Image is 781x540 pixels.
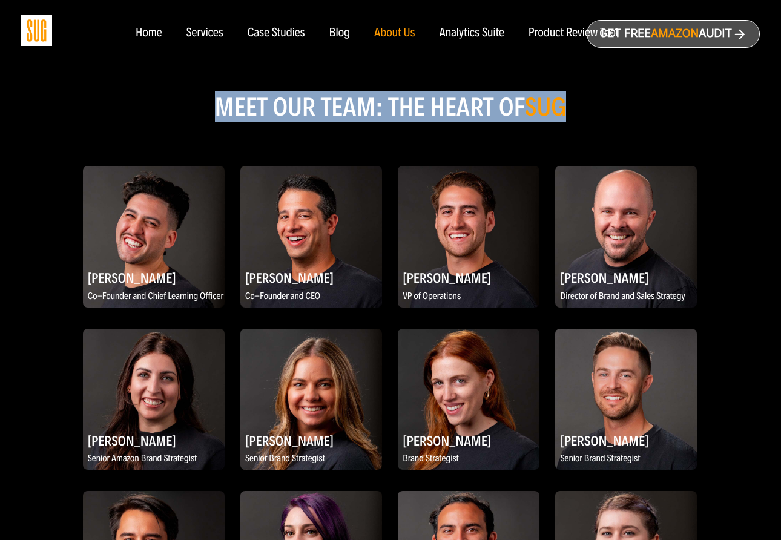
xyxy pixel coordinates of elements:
[21,15,52,46] img: Sug
[398,266,539,289] h2: [PERSON_NAME]
[240,289,382,305] p: Co-Founder and CEO
[525,91,567,122] span: SUG
[83,289,225,305] p: Co-Founder and Chief Learning Officer
[248,27,305,40] a: Case Studies
[398,329,539,470] img: Emily Kozel, Brand Strategist
[240,452,382,467] p: Senior Brand Strategist
[555,289,697,305] p: Director of Brand and Sales Strategy
[555,329,697,470] img: Scott Ptaszynski, Senior Brand Strategist
[329,27,351,40] a: Blog
[651,27,699,40] span: Amazon
[555,452,697,467] p: Senior Brand Strategist
[398,429,539,452] h2: [PERSON_NAME]
[186,27,223,40] a: Services
[398,166,539,308] img: Marco Tejada, VP of Operations
[374,27,415,40] a: About Us
[587,20,760,48] a: Get freeAmazonAudit
[83,429,225,452] h2: [PERSON_NAME]
[440,27,504,40] a: Analytics Suite
[398,289,539,305] p: VP of Operations
[83,329,225,470] img: Meridith Andrew, Senior Amazon Brand Strategist
[83,266,225,289] h2: [PERSON_NAME]
[240,166,382,308] img: Evan Kesner, Co-Founder and CEO
[83,452,225,467] p: Senior Amazon Brand Strategist
[555,166,697,308] img: Brett Vetter, Director of Brand and Sales Strategy
[555,266,697,289] h2: [PERSON_NAME]
[529,27,618,40] a: Product Review Tool
[240,429,382,452] h2: [PERSON_NAME]
[555,429,697,452] h2: [PERSON_NAME]
[240,329,382,470] img: Katie Ritterbush, Senior Brand Strategist
[240,266,382,289] h2: [PERSON_NAME]
[398,452,539,467] p: Brand Strategist
[136,27,162,40] a: Home
[83,166,225,308] img: Daniel Tejada, Co-Founder and Chief Learning Officer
